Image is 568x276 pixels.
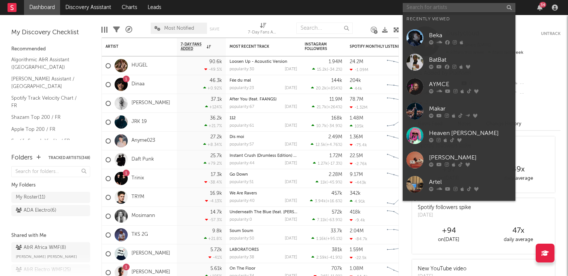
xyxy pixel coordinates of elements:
[230,86,254,90] div: popularity: 23
[131,194,144,200] a: TRYM
[204,123,222,128] div: +21.7 %
[131,213,155,219] a: Mosimann
[204,180,222,185] div: -38.4 %
[403,123,515,148] a: Heaven [PERSON_NAME]
[331,116,342,121] div: 168k
[230,143,254,147] div: popularity: 57
[316,180,342,185] div: ( )
[350,67,368,72] div: -1.09M
[11,242,90,262] a: A&R Africa WMF(8)[PERSON_NAME] [PERSON_NAME]
[384,150,417,169] svg: Chart title
[230,135,244,139] a: Dis moi
[212,229,222,234] div: 9.8k
[204,161,222,166] div: +79.2 %
[230,191,257,196] a: We Are Ravers
[204,67,222,72] div: -49.5 %
[317,68,327,72] span: 15.2k
[125,19,132,41] div: A&R Pipeline
[350,266,363,271] div: 1.08M
[164,26,194,31] span: Most Notified
[285,237,297,241] div: [DATE]
[285,143,297,147] div: [DATE]
[210,191,222,196] div: 16.9k
[350,105,367,110] div: -1.32M
[11,153,33,162] div: Folders
[106,44,162,49] div: Artist
[329,153,342,158] div: 1.72M
[230,248,259,252] a: LABORATORES
[327,199,341,203] span: +16.6 %
[113,19,120,41] div: Filters
[230,44,286,49] div: Most Recent Track
[285,218,297,222] div: [DATE]
[329,97,342,102] div: 11.9M
[230,97,297,102] div: After You (feat. FAANGS)
[350,180,366,185] div: -443k
[429,31,512,40] div: Beka
[131,175,144,182] a: Trinix
[285,86,297,90] div: [DATE]
[311,142,342,147] div: ( )
[537,5,542,11] button: 34
[384,226,417,244] svg: Chart title
[329,172,342,177] div: 2.28M
[350,59,363,64] div: 24.2M
[210,210,222,215] div: 14.7k
[326,143,341,147] span: +4.76 %
[230,154,297,158] div: Instant Crush (Drumless Edition) (feat. Julian Casablancas)
[230,199,255,203] div: popularity: 40
[318,162,328,166] span: 1.27k
[406,15,512,24] div: Recently Viewed
[317,105,326,109] span: 21.7k
[230,60,297,64] div: Loosen Up - Acoustic Version
[230,161,255,165] div: popularity: 44
[230,267,255,271] a: On The Floor
[414,226,483,235] div: +94
[230,105,254,109] div: popularity: 67
[350,153,363,158] div: 22.5M
[541,30,560,38] button: Untrack
[403,99,515,123] a: Makar
[210,27,219,31] button: Save
[350,229,364,234] div: 2.04M
[316,86,326,91] span: 20.2k
[483,226,553,235] div: 47 x
[414,235,483,244] div: on [DATE]
[350,116,363,121] div: 1.48M
[11,56,83,71] a: Algorithmic A&R Assistant ([GEOGRAPHIC_DATA])
[350,161,367,166] div: -2.76k
[384,169,417,188] svg: Chart title
[332,247,342,252] div: 381k
[230,79,251,83] a: Fée du mal
[350,237,367,241] div: -84.7k
[328,256,341,260] span: -41.9 %
[211,172,222,177] div: 17.3k
[230,135,297,139] div: Dis moi
[16,243,66,252] div: A&R Africa WMF ( 8 )
[248,19,278,41] div: 7-Day Fans Added (7-Day Fans Added)
[285,180,297,184] div: [DATE]
[403,197,515,221] a: Arte Elegante
[429,80,512,89] div: AYMCE
[429,104,512,113] div: Makar
[316,237,326,241] span: 1.16k
[331,229,342,234] div: 33.7k
[328,124,341,128] span: -34.9 %
[248,28,278,37] div: 7-Day Fans Added (7-Day Fans Added)
[350,210,361,215] div: 418k
[131,232,148,238] a: TKS 2G
[11,166,90,177] input: Search for folders...
[131,250,170,257] a: [PERSON_NAME]
[327,237,341,241] span: +95.1 %
[230,67,254,71] div: popularity: 30
[328,68,341,72] span: -34.2 %
[403,3,515,12] input: Search for artists
[210,266,222,271] div: 5.61k
[204,236,222,241] div: +21.8 %
[384,56,417,75] svg: Chart title
[101,19,107,41] div: Edit Columns
[210,135,222,140] div: 27.2k
[285,161,297,165] div: [DATE]
[11,75,83,90] a: [PERSON_NAME] Assistant / [GEOGRAPHIC_DATA]
[483,174,553,183] div: daily average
